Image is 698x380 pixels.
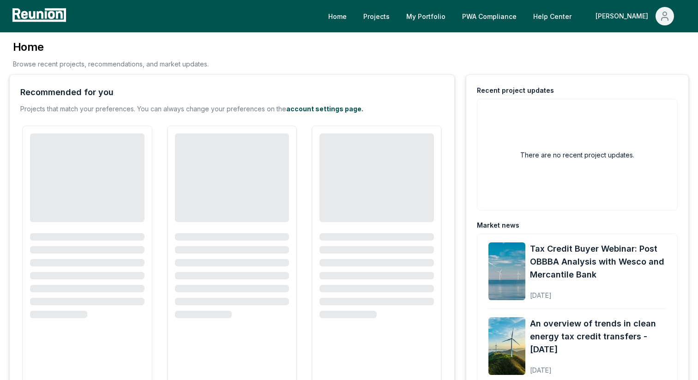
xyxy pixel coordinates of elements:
[477,221,519,230] div: Market news
[530,284,666,300] div: [DATE]
[20,105,286,113] span: Projects that match your preferences. You can always change your preferences on the
[13,40,209,54] h3: Home
[526,7,579,25] a: Help Center
[286,105,363,113] a: account settings page.
[13,59,209,69] p: Browse recent projects, recommendations, and market updates.
[321,7,354,25] a: Home
[588,7,681,25] button: [PERSON_NAME]
[455,7,524,25] a: PWA Compliance
[596,7,652,25] div: [PERSON_NAME]
[20,86,114,99] div: Recommended for you
[356,7,397,25] a: Projects
[520,150,634,160] h2: There are no recent project updates.
[321,7,689,25] nav: Main
[488,317,525,375] img: An overview of trends in clean energy tax credit transfers - August 2025
[477,86,554,95] div: Recent project updates
[530,242,666,281] a: Tax Credit Buyer Webinar: Post OBBBA Analysis with Wesco and Mercantile Bank
[530,359,666,375] div: [DATE]
[488,242,525,300] img: Tax Credit Buyer Webinar: Post OBBBA Analysis with Wesco and Mercantile Bank
[399,7,453,25] a: My Portfolio
[530,317,666,356] a: An overview of trends in clean energy tax credit transfers - [DATE]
